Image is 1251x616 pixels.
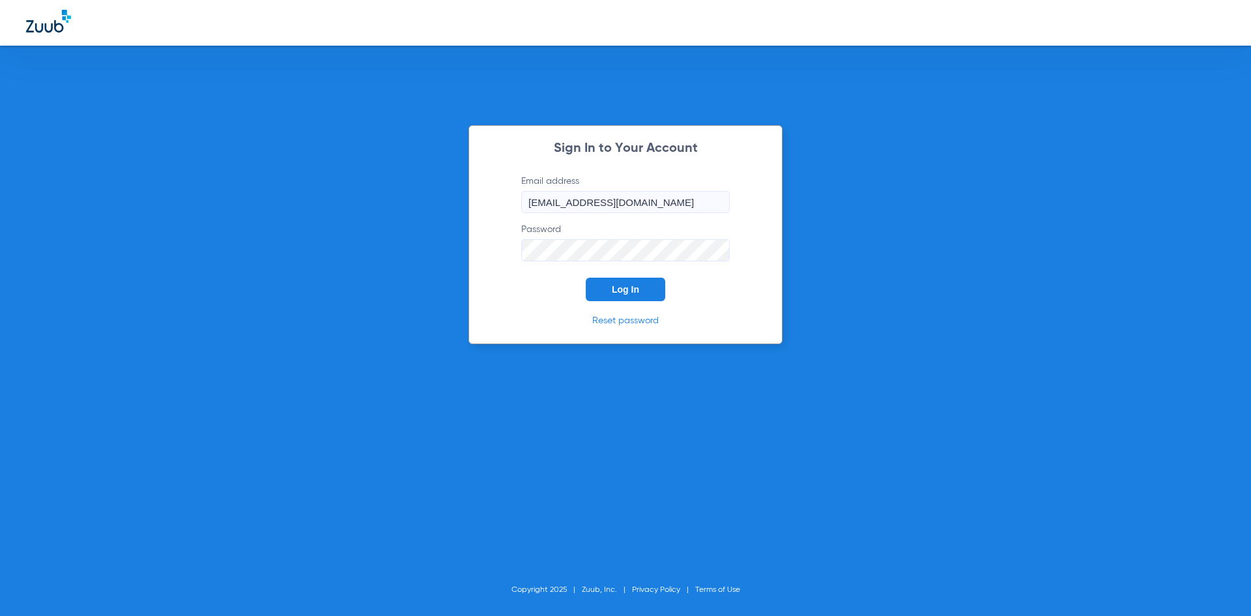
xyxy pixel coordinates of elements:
[521,239,730,261] input: Password
[26,10,71,33] img: Zuub Logo
[511,583,582,596] li: Copyright 2025
[521,191,730,213] input: Email address
[612,284,639,295] span: Log In
[582,583,632,596] li: Zuub, Inc.
[592,316,659,325] a: Reset password
[695,586,740,594] a: Terms of Use
[521,223,730,261] label: Password
[502,142,749,155] h2: Sign In to Your Account
[632,586,680,594] a: Privacy Policy
[521,175,730,213] label: Email address
[586,278,665,301] button: Log In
